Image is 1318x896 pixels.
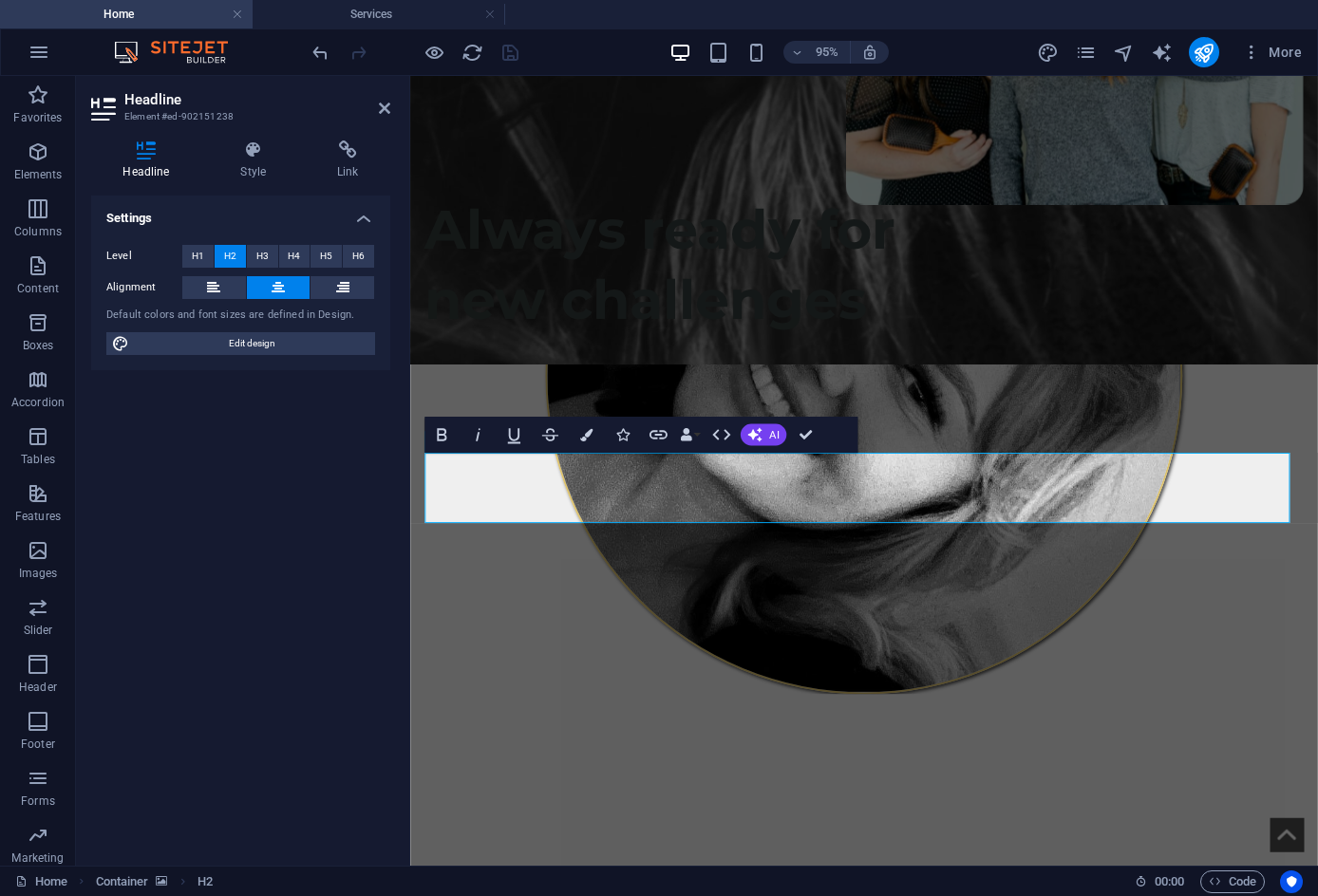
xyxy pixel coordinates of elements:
p: Columns [14,224,62,239]
p: Tables [21,452,55,467]
i: Publish [1193,42,1214,64]
button: Confirm (Ctrl+⏎) [788,417,822,453]
button: pages [1075,41,1098,64]
button: H4 [279,245,311,268]
span: 00 00 [1155,870,1184,893]
p: Footer [21,737,55,752]
h3: Element #ed-902151238 [124,108,352,125]
p: Content [17,281,59,296]
i: Navigator [1113,42,1135,64]
button: H1 [182,245,214,268]
h4: Link [306,140,390,180]
button: Code [1200,870,1265,893]
p: Marketing [11,850,64,866]
i: This element contains a background [156,876,167,887]
p: Elements [14,167,63,182]
button: Underline (Ctrl+U) [497,417,531,453]
button: More [1234,37,1309,67]
button: navigator [1113,41,1136,64]
h6: Session time [1135,870,1185,893]
button: H3 [247,245,278,268]
span: Click to select. Double-click to edit [198,870,213,893]
span: : [1168,874,1171,888]
img: Editor Logo [109,41,252,64]
i: On resize automatically adjust zoom level to fit chosen device. [861,44,878,61]
button: Strikethrough [533,417,567,453]
button: Icons [605,417,639,453]
h4: Settings [91,196,390,230]
h6: 95% [812,41,842,64]
label: Alignment [106,276,182,299]
h4: Style [209,140,306,180]
i: Undo: Delete elements (Ctrl+Z) [310,42,331,64]
span: More [1242,43,1302,62]
div: Default colors and font sizes are defined in Design. [106,308,375,324]
h4: Headline [91,140,209,180]
span: H4 [288,245,300,268]
button: Usercentrics [1280,870,1303,893]
p: Favorites [13,110,62,125]
button: Bold (Ctrl+B) [424,417,459,453]
button: 95% [783,41,851,64]
button: text_generator [1151,41,1174,64]
button: reload [461,41,483,64]
button: undo [309,41,331,64]
span: H6 [352,245,365,268]
button: HTML [705,417,739,453]
p: Boxes [23,338,54,353]
span: H2 [224,245,236,268]
button: publish [1189,37,1219,67]
p: Accordion [11,395,65,410]
span: Edit design [135,332,369,355]
nav: breadcrumb [96,870,213,893]
p: Images [19,566,58,581]
p: Forms [21,793,55,809]
h2: Headline [124,91,390,108]
button: Link [641,417,675,453]
span: H3 [256,245,269,268]
button: design [1037,41,1060,64]
span: Click to select. Double-click to edit [96,870,149,893]
span: H5 [320,245,332,268]
h4: Services [253,4,505,25]
p: Slider [24,623,53,638]
button: H6 [343,245,374,268]
span: AI [769,430,779,440]
button: AI [741,424,786,446]
label: Level [106,245,182,268]
button: Data Bindings [677,417,703,453]
span: Code [1209,870,1256,893]
i: Design (Ctrl+Alt+Y) [1037,42,1059,64]
a: Click to cancel selection. Double-click to open Pages [15,870,67,893]
button: Italic (Ctrl+I) [461,417,495,453]
button: H2 [215,245,246,268]
button: Colors [569,417,603,453]
button: H5 [311,245,342,268]
span: H1 [192,245,204,268]
i: Reload page [461,42,483,64]
i: Pages (Ctrl+Alt+S) [1075,42,1097,64]
i: AI Writer [1151,42,1173,64]
button: Edit design [106,332,375,355]
p: Features [15,509,61,524]
p: Header [19,680,57,695]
